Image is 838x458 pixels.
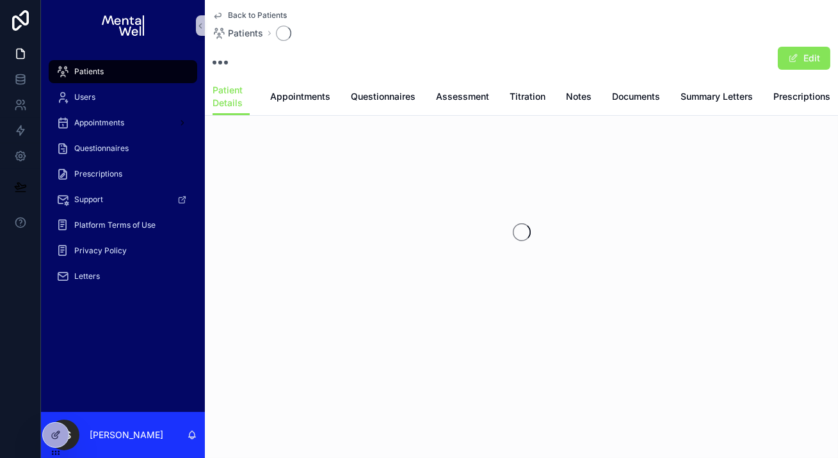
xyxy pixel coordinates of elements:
[41,51,205,304] div: scrollable content
[49,111,197,134] a: Appointments
[74,92,95,102] span: Users
[74,67,104,77] span: Patients
[612,90,660,103] span: Documents
[49,162,197,186] a: Prescriptions
[74,271,100,281] span: Letters
[510,90,545,103] span: Titration
[228,27,263,40] span: Patients
[436,85,489,111] a: Assessment
[49,86,197,109] a: Users
[102,15,143,36] img: App logo
[228,10,287,20] span: Back to Patients
[351,90,415,103] span: Questionnaires
[773,85,830,111] a: Prescriptions
[213,84,250,109] span: Patient Details
[270,90,330,103] span: Appointments
[74,246,127,256] span: Privacy Policy
[49,188,197,211] a: Support
[49,265,197,288] a: Letters
[74,194,103,205] span: Support
[510,85,545,111] a: Titration
[681,85,753,111] a: Summary Letters
[49,214,197,237] a: Platform Terms of Use
[90,429,163,441] p: [PERSON_NAME]
[436,90,489,103] span: Assessment
[612,85,660,111] a: Documents
[213,27,263,40] a: Patients
[213,10,287,20] a: Back to Patients
[74,118,124,128] span: Appointments
[566,85,592,111] a: Notes
[566,90,592,103] span: Notes
[778,47,830,70] button: Edit
[74,169,122,179] span: Prescriptions
[74,220,156,230] span: Platform Terms of Use
[773,90,830,103] span: Prescriptions
[74,143,129,154] span: Questionnaires
[681,90,753,103] span: Summary Letters
[49,60,197,83] a: Patients
[213,79,250,116] a: Patient Details
[270,85,330,111] a: Appointments
[49,137,197,160] a: Questionnaires
[49,239,197,262] a: Privacy Policy
[351,85,415,111] a: Questionnaires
